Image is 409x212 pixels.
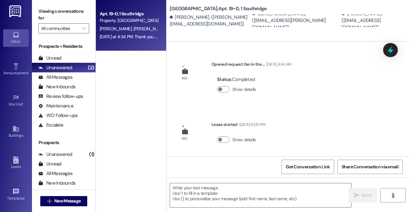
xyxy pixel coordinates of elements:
[232,136,256,143] label: Show details
[134,26,167,32] span: [PERSON_NAME]
[38,122,63,128] div: Escalate
[32,43,96,50] div: Prospects + Residents
[100,26,134,32] span: [PERSON_NAME]
[342,11,404,31] div: [PERSON_NAME]. ([EMAIL_ADDRESS][DOMAIN_NAME])
[181,75,188,82] div: WO
[354,193,359,198] i: 
[28,70,29,74] span: •
[9,5,22,17] img: ResiDesk Logo
[82,26,86,31] i: 
[38,74,73,81] div: All Messages
[40,196,88,206] button: New Message
[38,170,73,177] div: All Messages
[3,92,29,109] a: Site Visit •
[41,23,79,33] input: All communities
[38,161,61,167] div: Unread
[232,86,256,93] label: Show details
[348,188,377,202] button: Send
[170,5,266,12] b: [GEOGRAPHIC_DATA]: Apt. 19~D, 1 Southridge
[337,160,403,174] button: Share Conversation via email
[217,76,231,83] b: Status
[47,199,52,204] i: 
[342,164,398,170] span: Share Conversation via email
[390,193,395,198] i: 
[286,164,330,170] span: Get Conversation Link
[100,34,364,40] div: [DATE] at 4:34 PM: Thank you so much! Ill do a caniac combo with root beer as the drink and trade...
[282,160,334,174] button: Get Conversation Link
[38,180,75,186] div: New Inbounds
[38,64,72,71] div: Unanswered
[100,11,159,17] div: Apt. 19~D, 1 Southridge
[3,123,29,141] a: Buildings
[170,14,251,28] div: [PERSON_NAME]. ([PERSON_NAME][EMAIL_ADDRESS][DOMAIN_NAME])
[3,29,29,47] a: Inbox
[252,11,340,31] div: Sierra [PERSON_NAME]. ([EMAIL_ADDRESS][PERSON_NAME][DOMAIN_NAME])
[38,93,83,100] div: Review follow-ups
[181,135,188,142] div: WO
[212,121,266,130] div: Lease started
[3,186,29,203] a: Templates •
[3,155,29,172] a: Leads
[86,63,96,73] div: (2)
[38,151,72,158] div: Unanswered
[23,101,24,106] span: •
[212,61,291,70] div: Opened request: Fan in the ...
[217,75,259,84] div: : Completed
[38,6,89,23] label: Viewing conversations for
[32,139,96,146] div: Prospects
[54,198,81,204] span: New Message
[38,112,78,119] div: WO Follow-ups
[38,84,75,90] div: New Inbounds
[88,150,96,159] div: (1)
[25,195,26,200] span: •
[38,55,61,62] div: Unread
[38,103,73,109] div: Maintenance
[238,121,266,128] div: [DATE] 6:00 PM
[361,192,371,199] span: Send
[265,61,291,68] div: [DATE] 4:14 AM
[100,17,159,24] div: Property: [GEOGRAPHIC_DATA]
